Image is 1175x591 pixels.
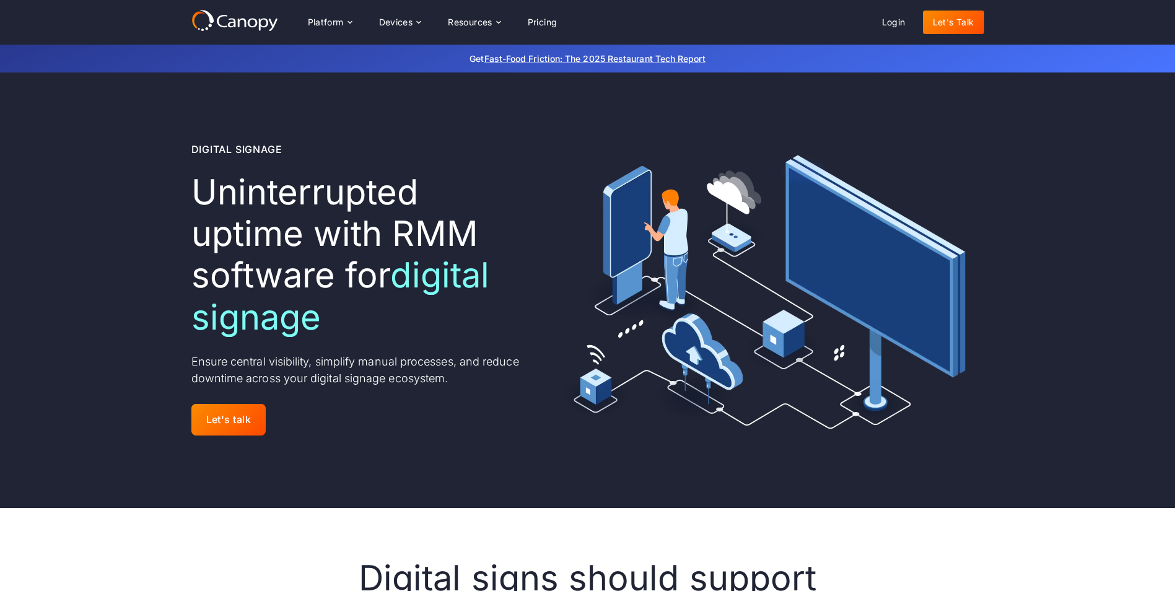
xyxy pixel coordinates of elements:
div: Resources [438,10,510,35]
p: Ensure central visibility, simplify manual processes, and reduce downtime across your digital sig... [191,353,528,387]
a: Let's Talk [923,11,984,34]
div: Devices [369,10,431,35]
h1: Uninterrupted uptime with RMM software for [191,172,528,338]
div: Platform [298,10,362,35]
a: Let's talk [191,404,266,436]
div: Platform [308,18,344,27]
div: Digital Signage [191,142,282,157]
div: Resources [448,18,492,27]
a: Pricing [518,11,567,34]
div: Let's talk [206,414,251,426]
div: Devices [379,18,413,27]
span: digital signage [191,254,490,338]
a: Login [872,11,915,34]
a: Fast-Food Friction: The 2025 Restaurant Tech Report [484,53,705,64]
p: Get [284,52,891,65]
